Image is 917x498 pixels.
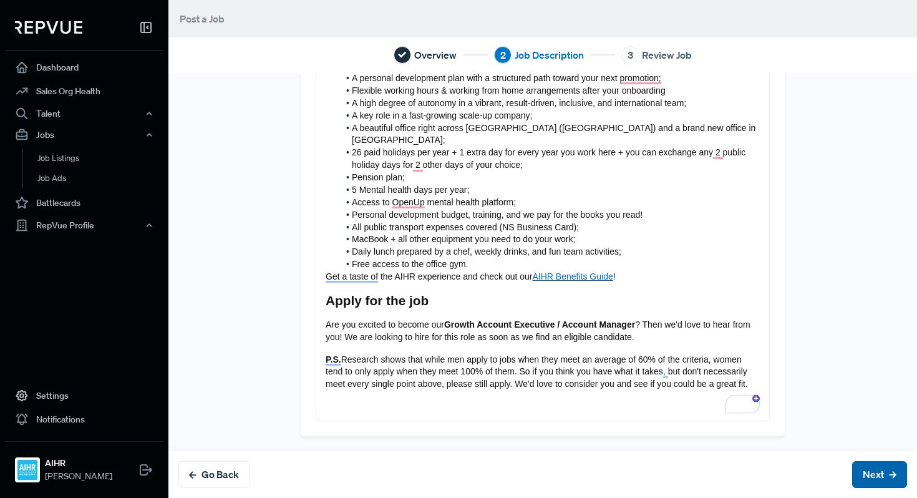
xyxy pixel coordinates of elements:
[5,215,163,236] button: RepVue Profile
[178,461,250,488] button: Go Back
[5,124,163,145] button: Jobs
[414,47,457,62] span: Overview
[494,46,512,64] div: 2
[5,191,163,215] a: Battlecards
[5,79,163,103] a: Sales Org Health
[852,461,907,488] button: Next
[5,56,163,79] a: Dashboard
[180,12,225,25] span: Post a Job
[17,460,37,480] img: AIHR
[15,21,82,34] img: RepVue
[5,408,163,431] a: Notifications
[5,384,163,408] a: Settings
[515,47,584,62] span: Job Description
[621,46,639,64] div: 3
[22,168,180,188] a: Job Ads
[5,441,163,488] a: AIHRAIHR[PERSON_NAME]
[45,470,112,483] span: [PERSON_NAME]
[5,103,163,124] button: Talent
[642,47,692,62] span: Review Job
[45,457,112,470] strong: AIHR
[22,149,180,168] a: Job Listings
